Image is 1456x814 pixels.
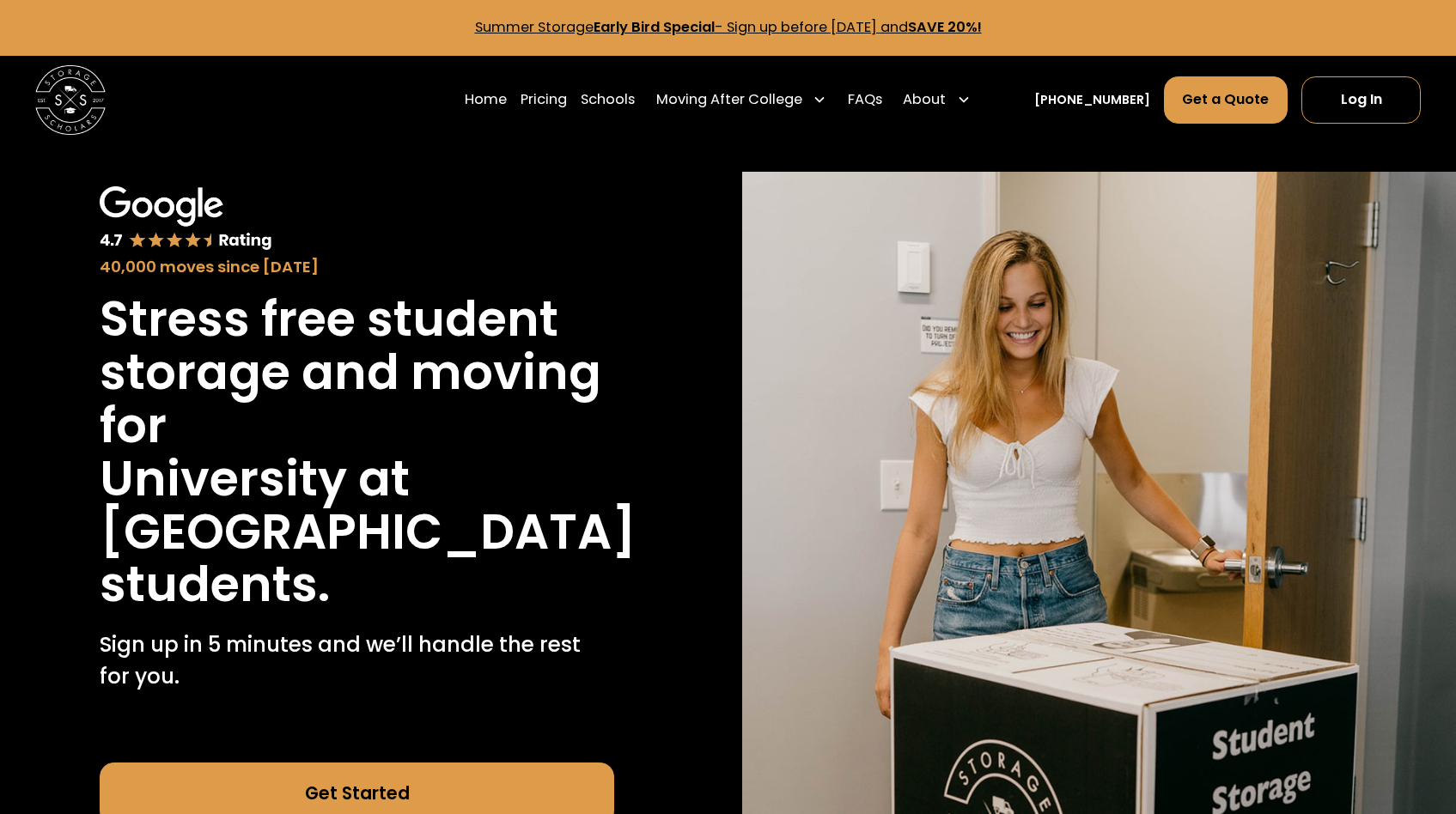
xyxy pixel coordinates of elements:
[521,76,567,125] a: Pricing
[100,186,271,252] img: Google 4.7 star rating
[1034,91,1150,109] a: [PHONE_NUMBER]
[1301,76,1421,124] a: Log In
[100,453,637,559] h1: University at [GEOGRAPHIC_DATA]
[908,17,982,37] strong: SAVE 20%!
[100,293,613,452] h1: Stress free student storage and moving for
[581,76,635,125] a: Schools
[649,76,834,125] div: Moving After College
[656,89,802,111] div: Moving After College
[475,17,982,37] a: Summer StorageEarly Bird Special- Sign up before [DATE] andSAVE 20%!
[35,65,106,136] img: Storage Scholars main logo
[1164,76,1288,124] a: Get a Quote
[848,76,882,125] a: FAQs
[100,255,613,279] div: 40,000 moves since [DATE]
[896,76,978,125] div: About
[100,629,613,693] p: Sign up in 5 minutes and we’ll handle the rest for you.
[903,89,946,111] div: About
[100,558,330,611] h1: students.
[594,17,715,37] strong: Early Bird Special
[465,76,507,125] a: Home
